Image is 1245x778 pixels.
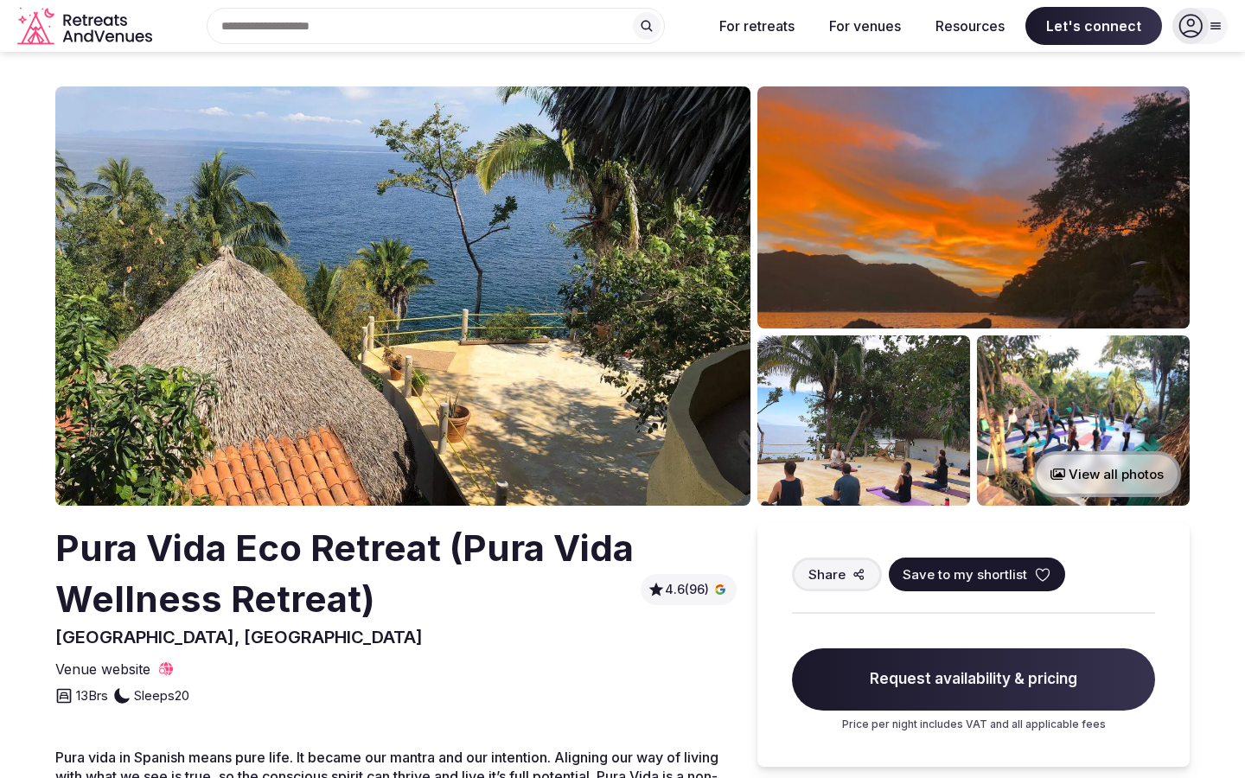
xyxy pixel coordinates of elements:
h2: Pura Vida Eco Retreat (Pura Vida Wellness Retreat) [55,523,634,625]
span: Share [808,565,846,583]
span: Save to my shortlist [903,565,1027,583]
button: Save to my shortlist [889,558,1065,591]
img: Venue cover photo [55,86,750,506]
img: Venue gallery photo [757,86,1190,328]
a: Visit the homepage [17,7,156,46]
span: [GEOGRAPHIC_DATA], [GEOGRAPHIC_DATA] [55,627,423,647]
span: Let's connect [1025,7,1162,45]
a: Venue website [55,660,175,679]
p: Price per night includes VAT and all applicable fees [792,717,1155,732]
img: Venue gallery photo [977,335,1190,506]
button: For venues [815,7,915,45]
span: Sleeps 20 [134,686,189,705]
button: For retreats [705,7,808,45]
button: 4.6(96) [648,581,730,598]
span: Request availability & pricing [792,648,1155,711]
button: View all photos [1033,451,1181,497]
span: 13 Brs [76,686,108,705]
span: 4.6 (96) [665,581,709,598]
svg: Retreats and Venues company logo [17,7,156,46]
button: Share [792,558,882,591]
span: Venue website [55,660,150,679]
img: Venue gallery photo [757,335,970,506]
button: Resources [922,7,1018,45]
